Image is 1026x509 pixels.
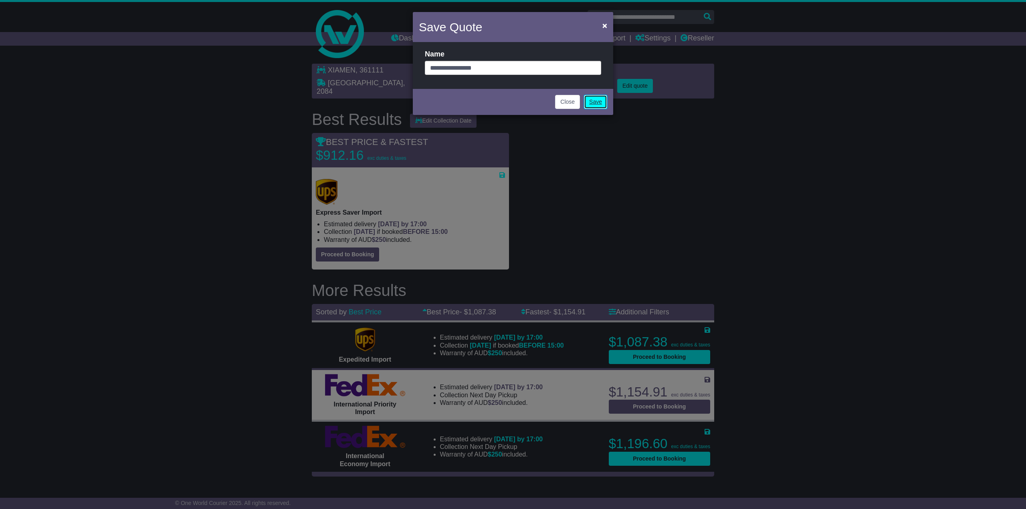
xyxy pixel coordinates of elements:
[584,95,607,109] a: Save
[555,95,580,109] button: Close
[425,50,444,59] label: Name
[602,21,607,30] span: ×
[419,18,482,36] h4: Save Quote
[598,17,611,34] button: Close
